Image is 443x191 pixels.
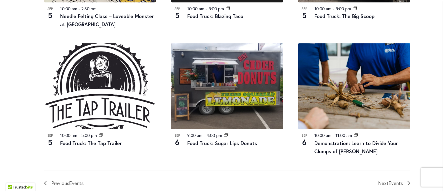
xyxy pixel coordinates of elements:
[51,179,83,187] span: Previous
[44,10,56,21] span: 5
[298,133,311,138] span: Sep
[298,137,311,148] span: 6
[81,6,97,12] time: 2:30 pm
[378,179,403,187] span: Next
[44,179,83,187] a: Previous Events
[314,140,398,154] a: Demonstration: Learn to Divide Your Clumps of [PERSON_NAME]
[44,43,156,129] img: Food Truck: The Tap Trailer
[79,132,80,138] span: -
[388,180,403,186] span: Events
[314,13,374,19] a: Food Truck: The Big Scoop
[44,133,56,138] span: Sep
[206,6,207,12] span: -
[208,6,224,12] time: 5:00 pm
[69,180,83,186] span: Events
[298,43,410,129] img: Dividing Dahlia Tuber Clumps
[60,6,77,12] time: 10:00 am
[171,6,183,12] span: Sep
[298,10,311,21] span: 5
[187,140,257,146] a: Food Truck: Sugar Lips Donuts
[60,132,77,138] time: 10:00 am
[204,132,205,138] span: -
[187,6,204,12] time: 10:00 am
[171,10,183,21] span: 5
[336,132,352,138] time: 11:00 am
[60,13,154,27] a: Needle Felting Class – Loveable Monster at [GEOGRAPHIC_DATA]
[187,132,202,138] time: 9:00 am
[333,6,334,12] span: -
[314,6,331,12] time: 10:00 am
[79,6,80,12] span: -
[44,137,56,148] span: 5
[60,140,122,146] a: Food Truck: The Tap Trailer
[81,132,97,138] time: 5:00 pm
[333,132,334,138] span: -
[5,169,22,186] iframe: Launch Accessibility Center
[298,6,311,12] span: Sep
[171,133,183,138] span: Sep
[207,132,222,138] time: 4:00 pm
[187,13,243,19] a: Food Truck: Blazing Taco
[44,6,56,12] span: Sep
[378,179,410,187] a: Next Events
[336,6,351,12] time: 5:00 pm
[171,43,283,129] img: Food Truck: Sugar Lips Apple Cider Donuts
[314,132,331,138] time: 10:00 am
[171,137,183,148] span: 6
